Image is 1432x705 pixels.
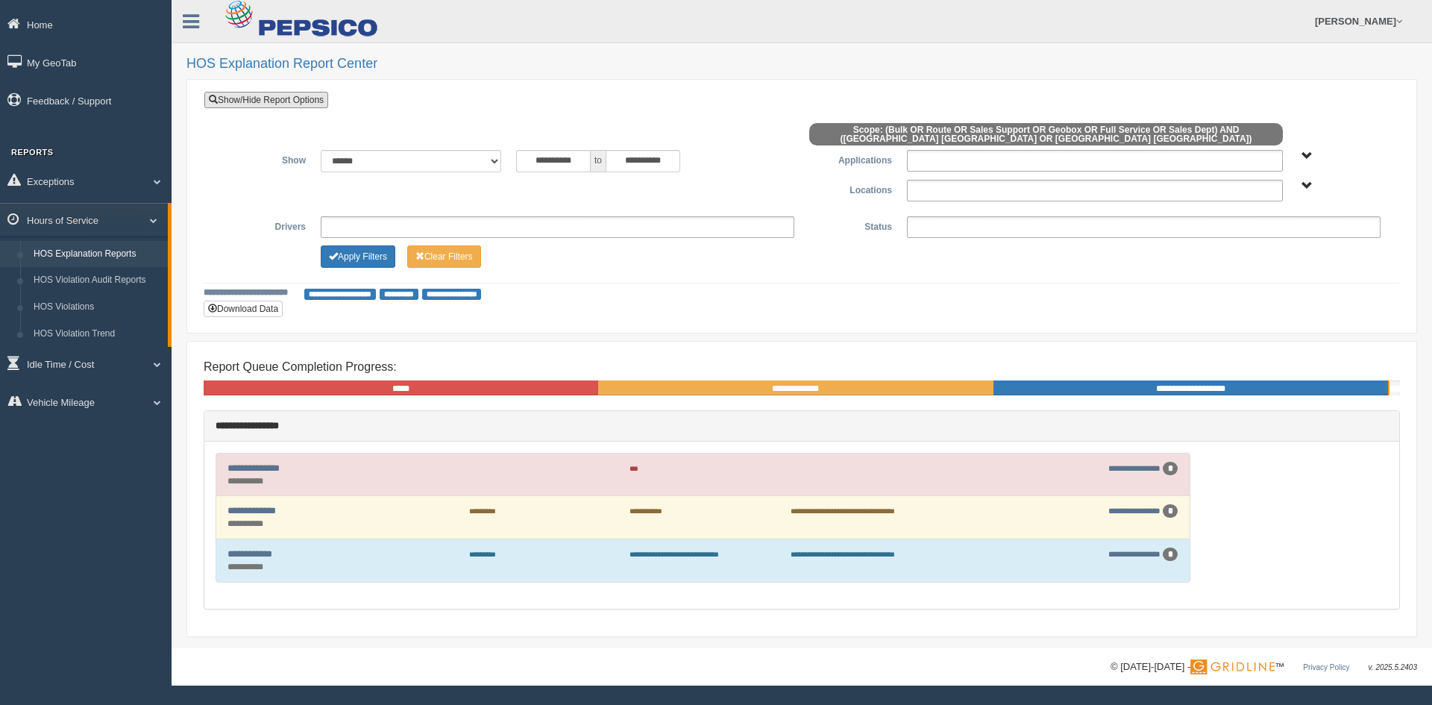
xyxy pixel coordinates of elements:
[27,294,168,321] a: HOS Violations
[1111,659,1417,675] div: © [DATE]-[DATE] - ™
[1303,663,1349,671] a: Privacy Policy
[204,92,328,108] a: Show/Hide Report Options
[809,123,1283,145] span: Scope: (Bulk OR Route OR Sales Support OR Geobox OR Full Service OR Sales Dept) AND ([GEOGRAPHIC_...
[204,360,1400,374] h4: Report Queue Completion Progress:
[802,180,899,198] label: Locations
[1369,663,1417,671] span: v. 2025.5.2403
[802,216,899,234] label: Status
[27,241,168,268] a: HOS Explanation Reports
[27,267,168,294] a: HOS Violation Audit Reports
[27,321,168,348] a: HOS Violation Trend
[407,245,481,268] button: Change Filter Options
[802,150,899,168] label: Applications
[321,245,395,268] button: Change Filter Options
[216,150,313,168] label: Show
[216,216,313,234] label: Drivers
[591,150,606,172] span: to
[204,301,283,317] button: Download Data
[1190,659,1275,674] img: Gridline
[186,57,1417,72] h2: HOS Explanation Report Center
